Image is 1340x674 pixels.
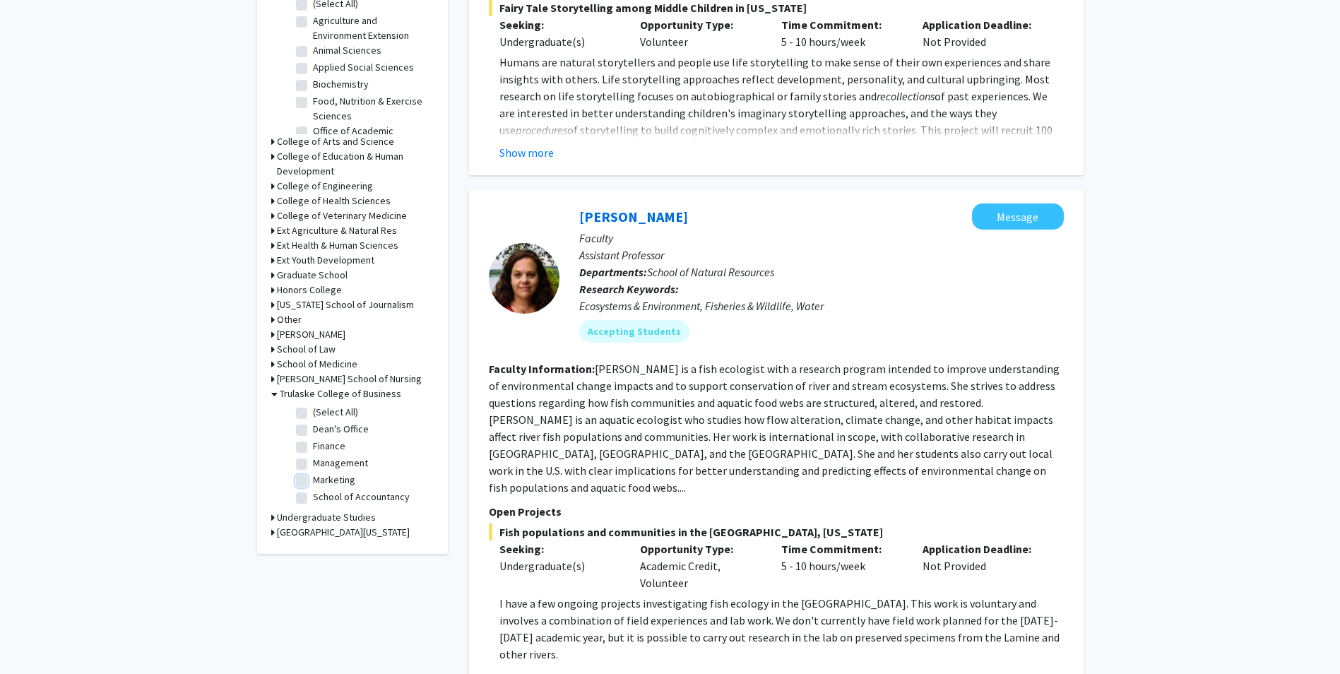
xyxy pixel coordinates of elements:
div: Undergraduate(s) [499,33,619,50]
h3: Other [277,312,302,327]
h3: Ext Youth Development [277,253,374,268]
em: recollections [877,89,935,103]
a: [PERSON_NAME] [579,208,688,225]
mat-chip: Accepting Students [579,320,689,343]
p: Time Commitment: [781,16,901,33]
label: Management [313,456,368,471]
p: Opportunity Type: [640,540,760,557]
p: Opportunity Type: [640,16,760,33]
div: Not Provided [912,16,1053,50]
label: Biochemistry [313,77,369,92]
label: Food, Nutrition & Exercise Sciences [313,94,430,124]
h3: Undergraduate Studies [277,510,376,525]
h3: College of Veterinary Medicine [277,208,407,223]
p: Humans are natural storytellers and people use life storytelling to make sense of their own exper... [499,54,1064,223]
label: Applied Social Sciences [313,60,414,75]
p: Time Commitment: [781,540,901,557]
h3: Trulaske College of Business [280,386,401,401]
div: Undergraduate(s) [499,557,619,574]
em: procedures [516,123,567,137]
label: Agriculture and Environment Extension [313,13,430,43]
h3: College of Arts and Science [277,134,394,149]
h3: Honors College [277,283,342,297]
label: (Select All) [313,405,358,420]
label: Marketing [313,473,355,487]
p: Seeking: [499,16,619,33]
p: Assistant Professor [579,247,1064,264]
div: Academic Credit, Volunteer [629,540,771,591]
label: Animal Sciences [313,43,381,58]
div: Not Provided [912,540,1053,591]
h3: College of Health Sciences [277,194,391,208]
label: Office of Academic Programs [313,124,430,153]
h3: [GEOGRAPHIC_DATA][US_STATE] [277,525,410,540]
span: School of Natural Resources [647,265,774,279]
p: Faculty [579,230,1064,247]
h3: [PERSON_NAME] [277,327,345,342]
p: Application Deadline: [923,540,1043,557]
h3: College of Engineering [277,179,373,194]
div: 5 - 10 hours/week [771,16,912,50]
iframe: Chat [11,610,60,663]
h3: Ext Agriculture & Natural Res [277,223,397,238]
p: Open Projects [489,503,1064,520]
b: Research Keywords: [579,282,679,296]
button: Show more [499,144,554,161]
label: School of Accountancy [313,490,410,504]
h3: Ext Health & Human Sciences [277,238,398,253]
label: Finance [313,439,345,454]
label: Dean's Office [313,422,369,437]
b: Faculty Information: [489,362,595,376]
div: Ecosystems & Environment, Fisheries & Wildlife, Water [579,297,1064,314]
b: Departments: [579,265,647,279]
p: I have a few ongoing projects investigating fish ecology in the [GEOGRAPHIC_DATA]. This work is v... [499,595,1064,663]
h3: College of Education & Human Development [277,149,434,179]
p: Seeking: [499,540,619,557]
fg-read-more: [PERSON_NAME] is a fish ecologist with a research program intended to improve understanding of en... [489,362,1060,495]
p: Application Deadline: [923,16,1043,33]
button: Message Allison Pease [972,203,1064,230]
h3: School of Medicine [277,357,357,372]
h3: [PERSON_NAME] School of Nursing [277,372,422,386]
h3: Graduate School [277,268,348,283]
div: Volunteer [629,16,771,50]
h3: School of Law [277,342,336,357]
div: 5 - 10 hours/week [771,540,912,591]
span: Fish populations and communities in the [GEOGRAPHIC_DATA], [US_STATE] [489,524,1064,540]
h3: [US_STATE] School of Journalism [277,297,414,312]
